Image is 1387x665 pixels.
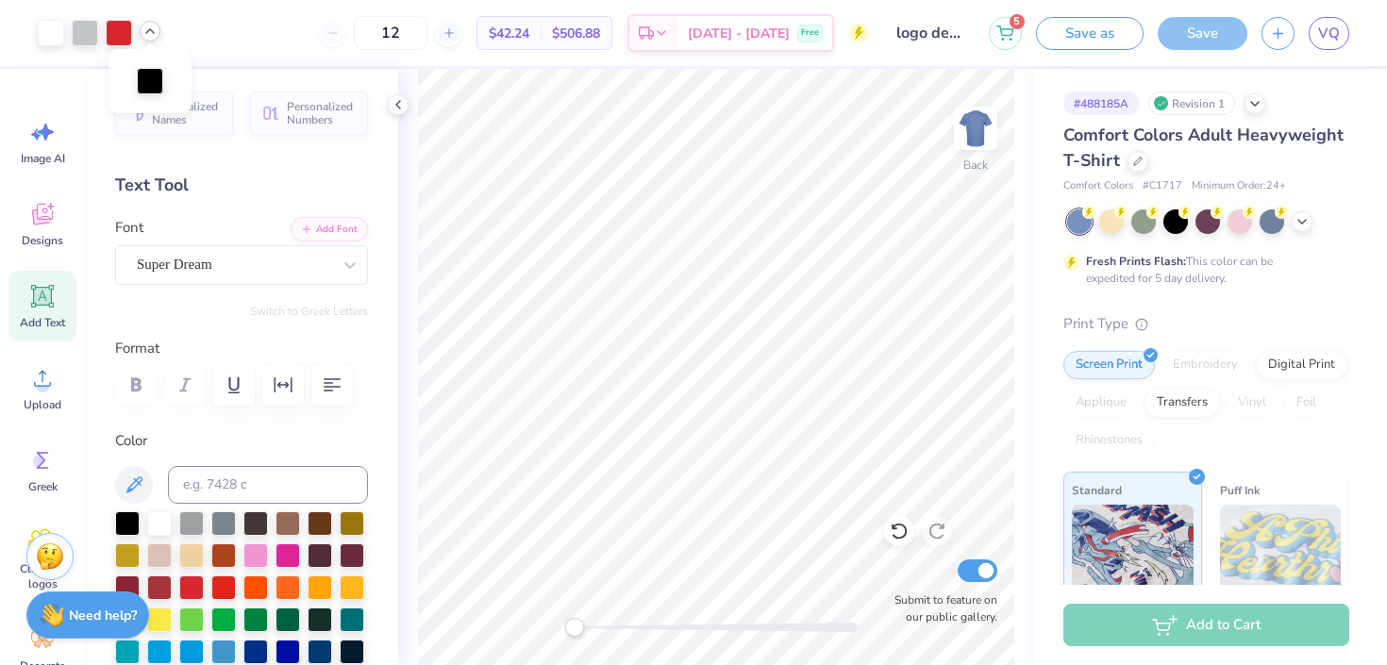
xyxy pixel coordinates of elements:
[1063,124,1344,172] span: Comfort Colors Adult Heavyweight T-Shirt
[1226,389,1278,417] div: Vinyl
[1063,351,1155,379] div: Screen Print
[882,14,975,52] input: Untitled Design
[1309,17,1349,50] a: VQ
[115,430,368,452] label: Color
[884,591,997,625] label: Submit to feature on our public gallery.
[115,217,143,239] label: Font
[989,17,1022,50] button: 5
[1072,505,1194,599] img: Standard
[21,151,65,166] span: Image AI
[250,91,368,135] button: Personalized Numbers
[287,100,357,126] span: Personalized Numbers
[168,466,368,504] input: e.g. 7428 c
[688,24,790,43] span: [DATE] - [DATE]
[115,338,368,359] label: Format
[1036,17,1144,50] button: Save as
[11,561,74,591] span: Clipart & logos
[354,16,427,50] input: – –
[1063,178,1133,194] span: Comfort Colors
[1086,253,1318,287] div: This color can be expedited for 5 day delivery.
[250,304,368,319] button: Switch to Greek Letters
[1063,426,1155,455] div: Rhinestones
[801,26,819,40] span: Free
[152,100,222,126] span: Personalized Names
[1220,480,1260,500] span: Puff Ink
[69,607,137,624] strong: Need help?
[115,173,368,198] div: Text Tool
[1284,389,1329,417] div: Foil
[1220,505,1342,599] img: Puff Ink
[963,157,988,174] div: Back
[1192,178,1286,194] span: Minimum Order: 24 +
[1143,178,1182,194] span: # C1717
[28,479,58,494] span: Greek
[1063,389,1139,417] div: Applique
[1072,480,1122,500] span: Standard
[1063,91,1139,115] div: # 488185A
[1148,91,1235,115] div: Revision 1
[1086,254,1186,269] strong: Fresh Prints Flash:
[552,24,600,43] span: $506.88
[115,91,233,135] button: Personalized Names
[24,397,61,412] span: Upload
[20,315,65,330] span: Add Text
[1161,351,1250,379] div: Embroidery
[1145,389,1220,417] div: Transfers
[489,24,529,43] span: $42.24
[957,109,994,147] img: Back
[1010,14,1025,29] span: 5
[1063,313,1349,335] div: Print Type
[291,217,368,241] button: Add Font
[1318,23,1340,44] span: VQ
[1256,351,1347,379] div: Digital Print
[22,233,63,248] span: Designs
[565,618,584,637] div: Accessibility label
